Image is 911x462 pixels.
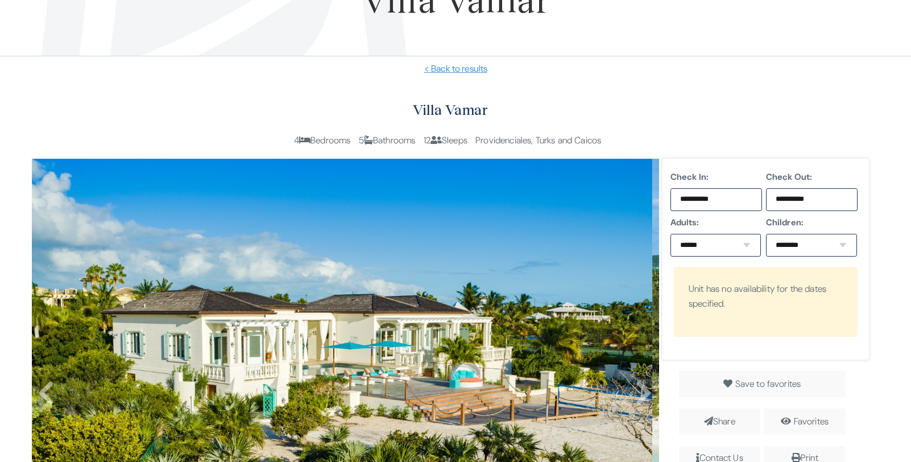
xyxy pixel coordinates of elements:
h2: Villa Vamar [32,98,869,122]
span: 4 Bedrooms [294,134,351,146]
label: Adults: [670,216,763,229]
label: Check In: [670,170,763,184]
span: Share [679,409,761,435]
span: 5 Bathrooms [359,134,416,146]
a: Favorites [794,415,829,427]
label: Children: [766,216,858,229]
span: Save to favorites [735,378,801,390]
span: 12 Sleeps [424,134,467,146]
a: < Back to results [17,62,894,76]
div: Unit has no availability for the dates specified. [680,273,852,320]
span: Providenciales, Turks and Caicos [475,134,601,146]
label: Check Out: [766,170,858,184]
